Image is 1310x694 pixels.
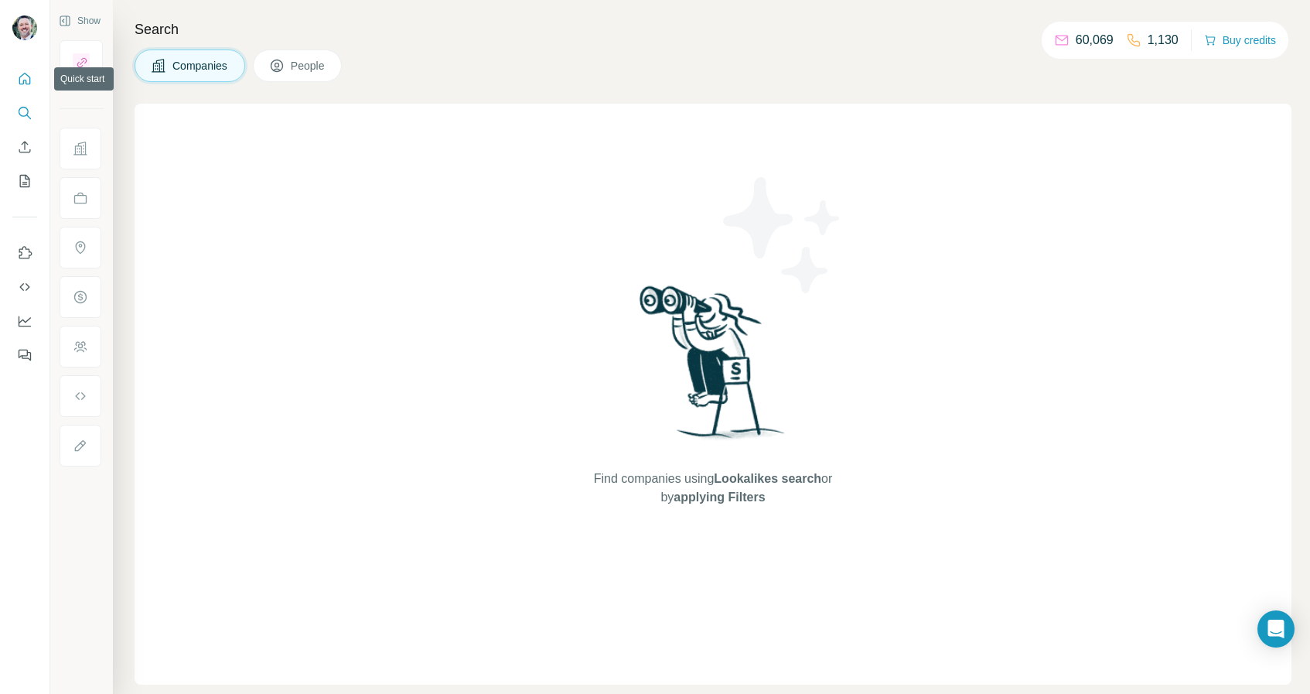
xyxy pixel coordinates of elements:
p: 1,130 [1148,31,1179,50]
button: Buy credits [1204,29,1276,51]
span: Find companies using or by [589,470,837,507]
button: Dashboard [12,307,37,335]
button: Search [12,99,37,127]
span: applying Filters [674,491,765,504]
button: Feedback [12,341,37,369]
img: Surfe Illustration - Stars [713,166,852,305]
h4: Search [135,19,1291,40]
img: Surfe Illustration - Woman searching with binoculars [633,282,793,454]
span: People [291,58,326,74]
button: Use Surfe on LinkedIn [12,239,37,267]
button: Show [48,9,111,32]
button: My lists [12,167,37,195]
span: Lookalikes search [714,472,821,485]
p: 60,069 [1076,31,1114,50]
button: Use Surfe API [12,273,37,301]
div: Open Intercom Messenger [1257,610,1295,648]
button: Quick start [12,65,37,93]
span: Companies [172,58,229,74]
img: Avatar [12,15,37,40]
button: Enrich CSV [12,133,37,161]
